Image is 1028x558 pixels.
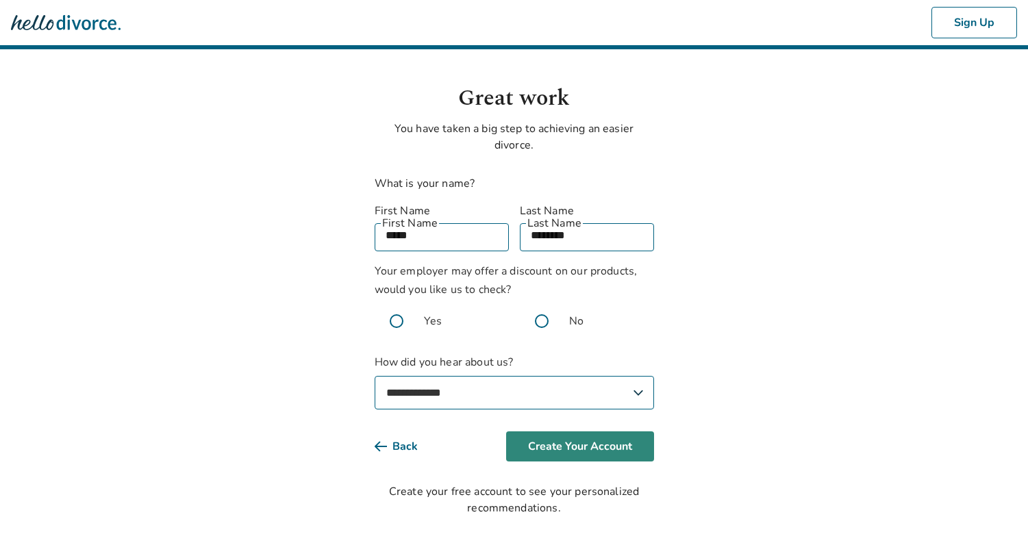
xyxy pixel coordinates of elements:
span: Yes [424,313,442,329]
label: Last Name [520,203,654,219]
button: Back [375,431,440,461]
img: Hello Divorce Logo [11,9,121,36]
div: Create your free account to see your personalized recommendations. [375,483,654,516]
select: How did you hear about us? [375,376,654,409]
label: What is your name? [375,176,475,191]
p: You have taken a big step to achieving an easier divorce. [375,121,654,153]
label: First Name [375,203,509,219]
label: How did you hear about us? [375,354,654,409]
span: No [569,313,584,329]
iframe: Chat Widget [960,492,1028,558]
span: Your employer may offer a discount on our products, would you like us to check? [375,264,638,297]
button: Sign Up [931,7,1017,38]
button: Create Your Account [506,431,654,461]
h1: Great work [375,82,654,115]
